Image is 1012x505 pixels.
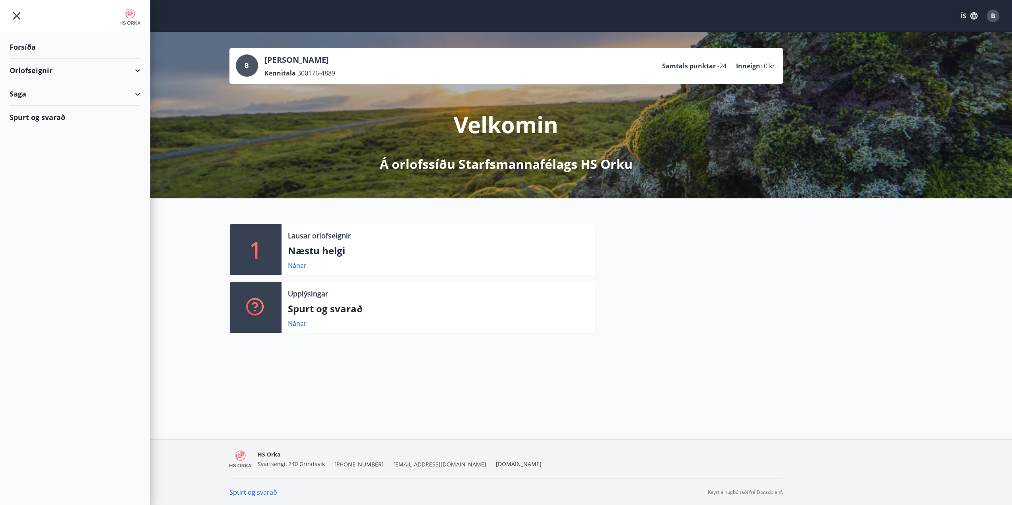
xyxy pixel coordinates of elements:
[229,488,277,497] a: Spurt og svarað
[393,460,486,468] span: [EMAIL_ADDRESS][DOMAIN_NAME]
[764,62,777,70] span: 0 kr.
[454,109,558,139] p: Velkomin
[297,69,335,77] span: 300176-4889
[10,35,140,59] div: Forsíða
[10,9,24,23] button: menu
[258,460,325,468] span: Svartsengi, 240 Grindavík
[334,460,384,468] span: [PHONE_NUMBER]
[288,288,328,299] p: Upplýsingar
[120,9,140,25] img: union_logo
[956,9,982,23] button: ÍS
[380,155,633,173] p: Á orlofssíðu Starfsmannafélags HS Orku
[10,82,140,106] div: Saga
[991,12,995,20] span: B
[258,451,280,458] span: HS Orka
[496,460,542,468] a: [DOMAIN_NAME]
[288,244,589,257] p: Næstu helgi
[288,261,307,270] a: Nánar
[717,62,726,70] span: -24
[249,234,262,265] p: 1
[708,489,783,496] p: Keyrt á hugbúnaði frá Dorado ehf.
[245,61,249,70] span: B
[288,302,589,315] p: Spurt og svarað
[288,230,351,241] p: Lausar orlofseignir
[288,319,307,328] a: Nánar
[10,59,140,82] div: Orlofseignir
[229,451,252,468] img: 4KEE8UqMSwrAKrdyHDgoo3yWdiux5j3SefYx3pqm.png
[736,62,762,70] p: Inneign :
[10,106,140,129] div: Spurt og svarað
[264,69,296,77] p: Kennitala
[264,54,335,66] p: [PERSON_NAME]
[662,62,716,70] p: Samtals punktar
[983,6,1002,25] button: B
